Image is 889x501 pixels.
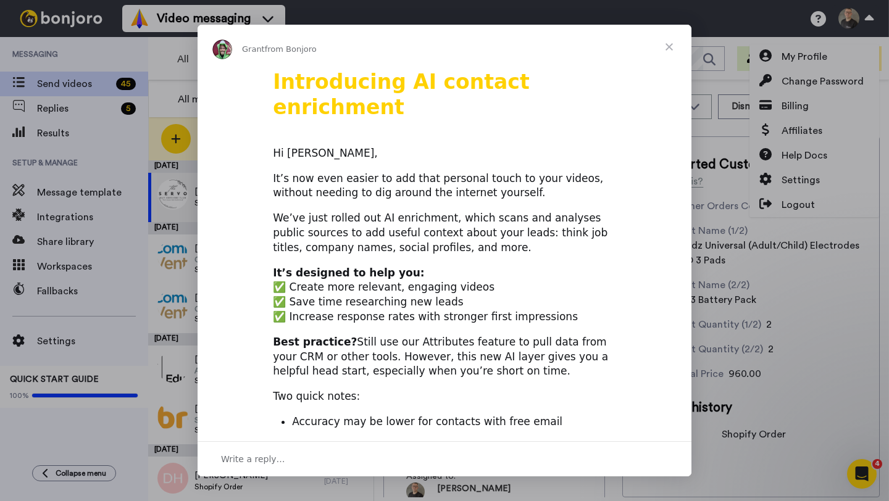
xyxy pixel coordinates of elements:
[273,211,616,255] div: We’ve just rolled out AI enrichment, which scans and analyses public sources to add useful contex...
[273,335,616,379] div: Still use our Attributes feature to pull data from your CRM or other tools. However, this new AI ...
[273,266,616,325] div: ✅ Create more relevant, engaging videos ✅ Save time researching new leads ✅ Increase response rat...
[273,70,530,119] b: Introducing AI contact enrichment
[273,389,616,404] div: Two quick notes:
[292,415,616,444] li: Accuracy may be lower for contacts with free email addresses (like Gmail/Yahoo).
[242,44,265,54] span: Grant
[647,25,691,69] span: Close
[273,172,616,201] div: It’s now even easier to add that personal touch to your videos, without needing to dig around the...
[221,451,285,467] span: Write a reply…
[198,441,691,476] div: Open conversation and reply
[273,146,616,161] div: Hi [PERSON_NAME],
[265,44,317,54] span: from Bonjoro
[273,336,357,348] b: Best practice?
[212,39,232,59] img: Profile image for Grant
[273,267,424,279] b: It’s designed to help you:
